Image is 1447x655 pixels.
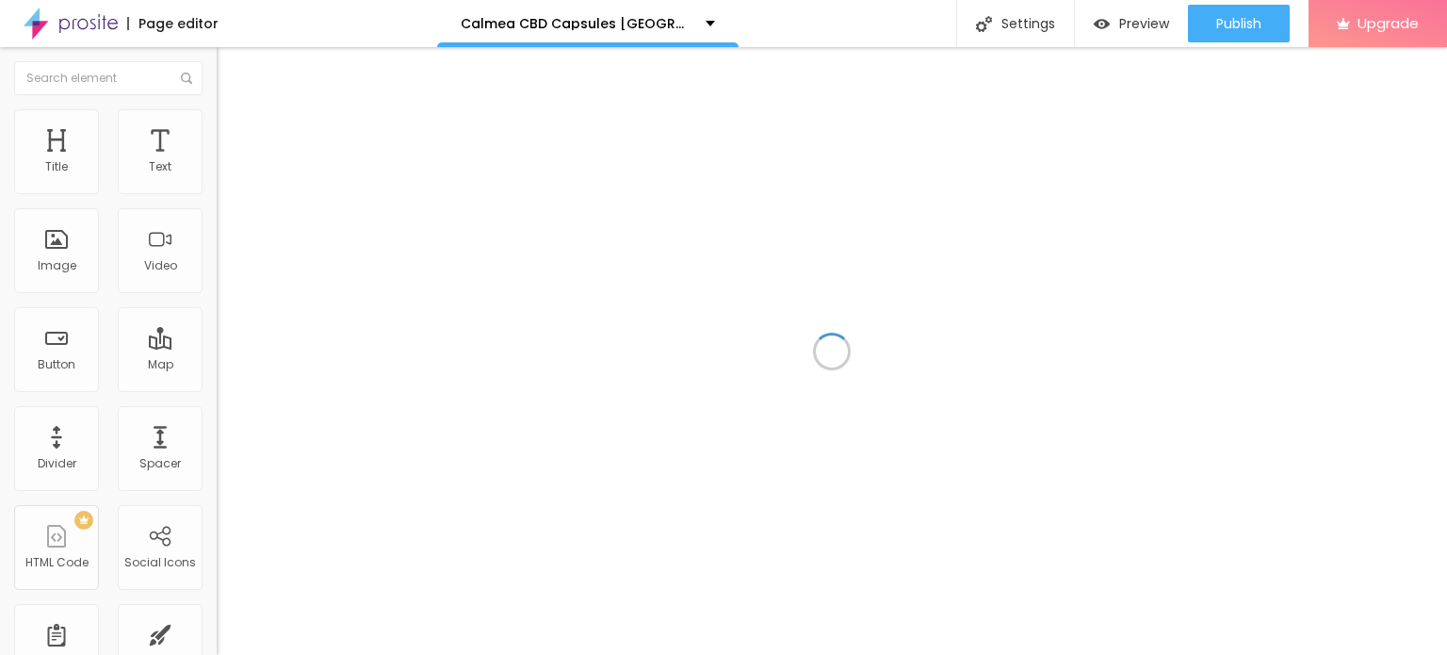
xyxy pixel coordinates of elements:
[1119,16,1169,31] span: Preview
[38,259,76,272] div: Image
[1188,5,1290,42] button: Publish
[461,17,691,30] p: Calmea CBD Capsules [GEOGRAPHIC_DATA]:- The Risks Explained?
[139,457,181,470] div: Spacer
[149,160,171,173] div: Text
[1216,16,1261,31] span: Publish
[14,61,203,95] input: Search element
[144,259,177,272] div: Video
[1358,15,1419,31] span: Upgrade
[148,358,173,371] div: Map
[1094,16,1110,32] img: view-1.svg
[127,17,219,30] div: Page editor
[124,556,196,569] div: Social Icons
[25,556,89,569] div: HTML Code
[181,73,192,84] img: Icone
[38,457,76,470] div: Divider
[1075,5,1188,42] button: Preview
[38,358,75,371] div: Button
[45,160,68,173] div: Title
[976,16,992,32] img: Icone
